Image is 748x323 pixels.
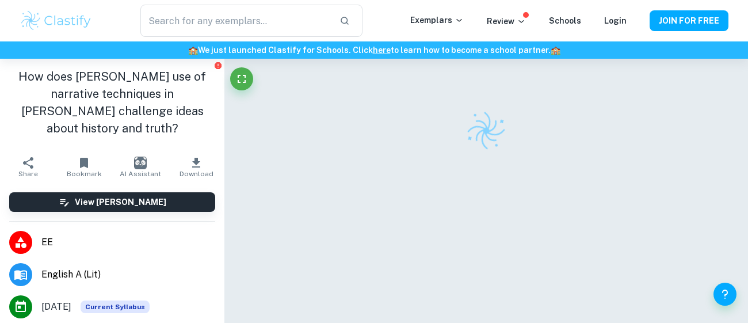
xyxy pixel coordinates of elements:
span: Download [180,170,213,178]
img: Clastify logo [20,9,93,32]
p: Review [487,15,526,28]
a: Login [604,16,627,25]
button: JOIN FOR FREE [650,10,728,31]
h6: View [PERSON_NAME] [75,196,166,208]
span: AI Assistant [120,170,161,178]
img: Clastify logo [462,107,510,155]
div: This exemplar is based on the current syllabus. Feel free to refer to it for inspiration/ideas wh... [81,301,150,313]
button: Help and Feedback [713,283,736,306]
span: EE [41,235,215,249]
h6: We just launched Clastify for Schools. Click to learn how to become a school partner. [2,44,746,56]
span: Bookmark [67,170,102,178]
button: Bookmark [56,151,113,183]
p: Exemplars [410,14,464,26]
button: Fullscreen [230,67,253,90]
img: AI Assistant [134,157,147,169]
span: 🏫 [188,45,198,55]
button: View [PERSON_NAME] [9,192,215,212]
span: English A (Lit) [41,268,215,282]
h1: How does [PERSON_NAME] use of narrative techniques in [PERSON_NAME] challenge ideas about history... [9,68,215,137]
span: [DATE] [41,300,71,314]
a: here [373,45,391,55]
span: Current Syllabus [81,301,150,313]
button: AI Assistant [112,151,169,183]
span: Share [18,170,38,178]
span: 🏫 [551,45,560,55]
button: Report issue [213,61,222,70]
input: Search for any exemplars... [140,5,330,37]
a: Schools [549,16,581,25]
button: Download [169,151,225,183]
